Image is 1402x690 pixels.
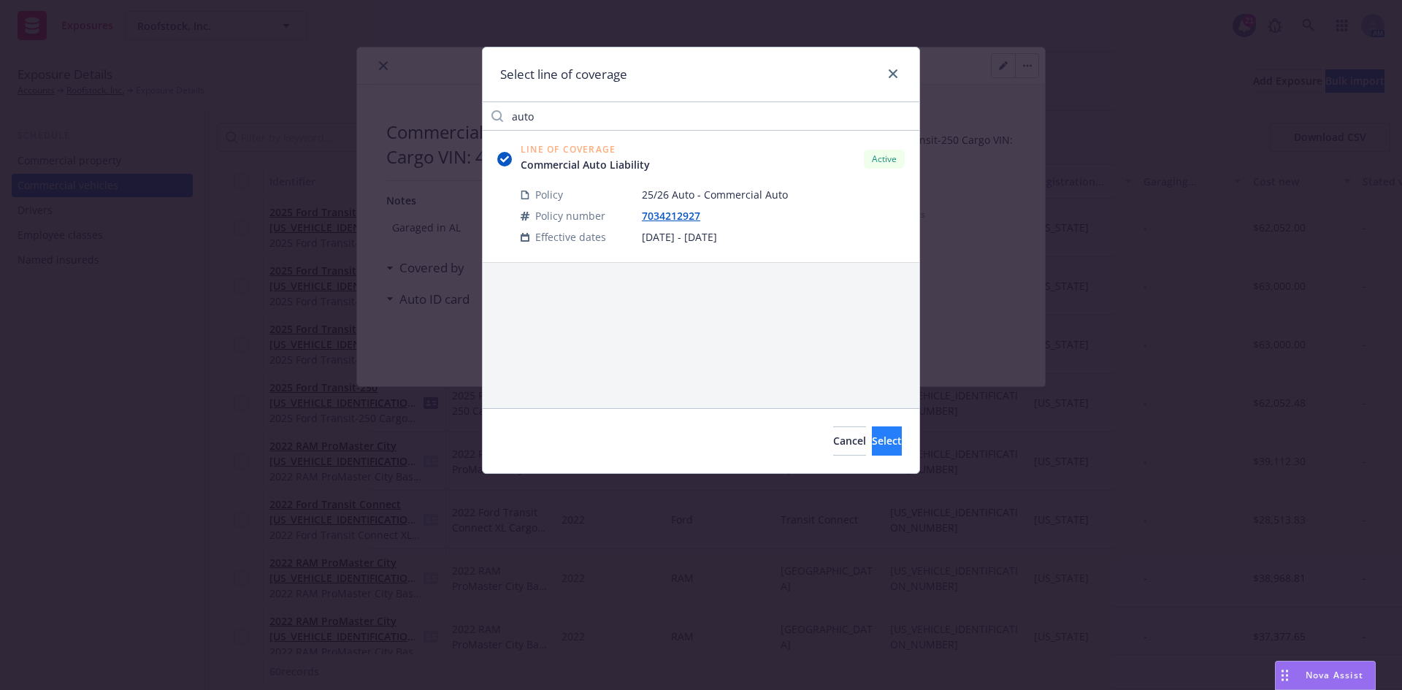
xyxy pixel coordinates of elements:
[535,229,606,245] span: Effective dates
[872,434,902,448] span: Select
[833,434,866,448] span: Cancel
[642,209,712,223] a: 7034212927
[872,426,902,456] button: Select
[521,157,662,172] a: Commercial Auto Liability
[535,208,605,223] span: Policy number
[1306,669,1363,681] span: Nova Assist
[521,145,662,154] span: Line of Coverage
[500,65,627,84] h1: Select line of coverage
[833,426,866,456] button: Cancel
[483,101,919,131] input: Filter by keyword
[884,65,902,83] a: close
[642,187,905,202] span: 25/26 Auto - Commercial Auto
[870,153,899,166] span: Active
[1275,661,1376,690] button: Nova Assist
[642,229,905,245] span: [DATE] - [DATE]
[535,187,563,202] span: Policy
[1276,662,1294,689] div: Drag to move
